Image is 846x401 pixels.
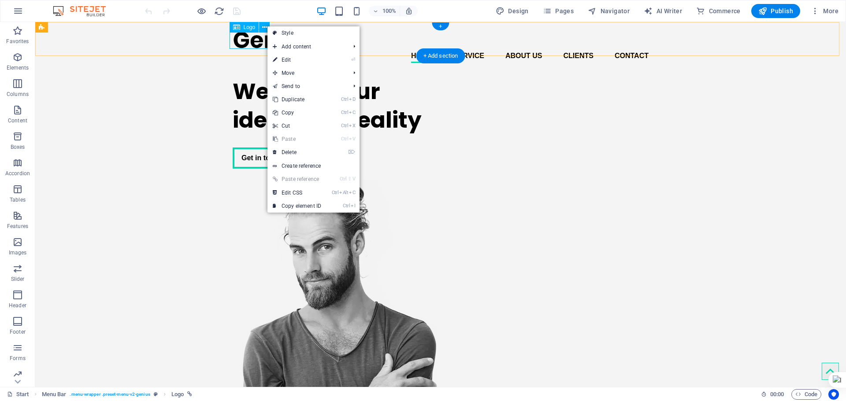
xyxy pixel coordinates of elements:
[496,7,529,15] span: Design
[42,389,193,400] nav: breadcrumb
[339,190,348,195] i: Alt
[154,392,158,397] i: This element is a customizable preset
[214,6,224,16] button: reload
[341,136,348,142] i: Ctrl
[9,302,26,309] p: Header
[770,389,784,400] span: 00 00
[405,7,413,15] i: On resize automatically adjust zoom level to fit chosen device.
[343,203,350,209] i: Ctrl
[8,117,27,124] p: Content
[267,159,360,173] a: Create reference
[267,26,360,40] a: Style
[349,110,355,115] i: C
[828,389,839,400] button: Usercentrics
[171,389,184,400] span: Click to select. Double-click to edit
[432,22,449,30] div: +
[267,53,327,66] a: ⏎Edit
[51,6,117,16] img: Editor Logo
[811,7,839,15] span: More
[693,4,744,18] button: Commerce
[351,57,355,63] i: ⏎
[369,6,400,16] button: 100%
[758,7,793,15] span: Publish
[11,276,25,283] p: Slider
[10,355,26,362] p: Forms
[5,170,30,177] p: Accordion
[349,190,355,195] i: C
[267,173,327,186] a: Ctrl⇧VPaste reference
[492,4,532,18] div: Design (Ctrl+Alt+Y)
[696,7,741,15] span: Commerce
[416,48,465,63] div: + Add section
[348,149,355,155] i: ⌦
[349,136,355,142] i: V
[349,123,355,129] i: X
[10,328,26,335] p: Footer
[42,389,67,400] span: Click to select. Double-click to edit
[267,119,327,132] a: CtrlXCut
[7,223,28,230] p: Features
[9,249,27,256] p: Images
[543,7,574,15] span: Pages
[7,389,29,400] a: Click to cancel selection. Double-click to open Pages
[244,25,256,30] span: Logo
[35,22,846,387] iframe: To enrich screen reader interactions, please activate Accessibility in Grammarly extension settings
[340,176,347,182] i: Ctrl
[341,110,348,115] i: Ctrl
[761,389,784,400] h6: Session time
[539,4,577,18] button: Pages
[267,80,346,93] a: Send to
[588,7,630,15] span: Navigator
[332,190,339,195] i: Ctrl
[267,66,346,80] span: Move
[267,93,327,106] a: CtrlDDuplicate
[492,4,532,18] button: Design
[10,196,26,203] p: Tables
[349,96,355,102] i: D
[6,38,29,45] p: Favorites
[214,6,224,16] i: Reload page
[640,4,686,18] button: AI Writer
[644,7,682,15] span: AI Writer
[341,96,348,102] i: Ctrl
[267,199,327,213] a: CtrlICopy element ID
[751,4,800,18] button: Publish
[352,176,355,182] i: V
[267,40,346,53] span: Add content
[7,64,29,71] p: Elements
[7,91,29,98] p: Columns
[267,186,327,199] a: CtrlAltCEdit CSS
[341,123,348,129] i: Ctrl
[267,106,327,119] a: CtrlCCopy
[807,4,842,18] button: More
[791,389,821,400] button: Code
[187,392,192,397] i: This element is linked
[348,176,352,182] i: ⇧
[11,143,25,151] p: Boxes
[267,132,327,146] a: CtrlVPaste
[584,4,633,18] button: Navigator
[776,391,778,397] span: :
[267,146,327,159] a: ⌦Delete
[351,203,355,209] i: I
[70,389,150,400] span: . menu-wrapper .preset-menu-v2-genius
[795,389,817,400] span: Code
[382,6,396,16] h6: 100%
